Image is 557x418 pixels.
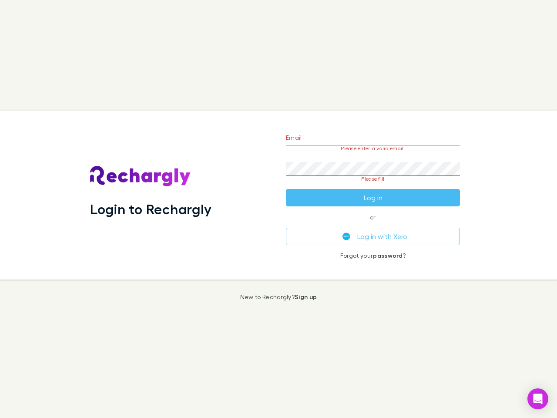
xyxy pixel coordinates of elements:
a: Sign up [295,293,317,300]
p: Please fill [286,176,460,182]
button: Log in [286,189,460,206]
button: Log in with Xero [286,228,460,245]
img: Rechargly's Logo [90,166,191,187]
p: Forgot your ? [286,252,460,259]
div: Open Intercom Messenger [527,388,548,409]
img: Xero's logo [342,233,350,240]
a: password [373,252,403,259]
p: Please enter a valid email. [286,145,460,152]
p: New to Rechargly? [240,293,317,300]
h1: Login to Rechargly [90,201,211,217]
